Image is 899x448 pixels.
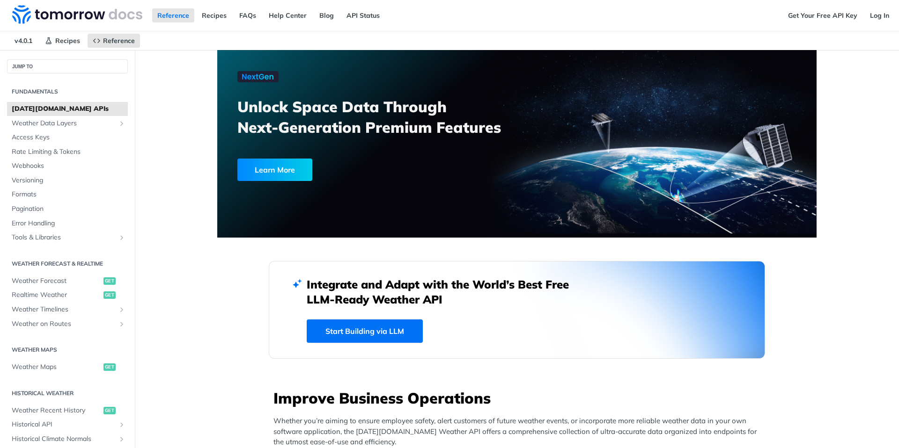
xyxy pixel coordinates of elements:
a: Realtime Weatherget [7,288,128,302]
span: Webhooks [12,161,125,171]
span: Reference [103,36,135,45]
a: Webhooks [7,159,128,173]
button: Show subpages for Weather on Routes [118,320,125,328]
span: Realtime Weather [12,290,101,300]
a: Historical Climate NormalsShow subpages for Historical Climate Normals [7,432,128,446]
a: Weather on RoutesShow subpages for Weather on Routes [7,317,128,331]
a: Versioning [7,173,128,188]
a: Reference [88,34,140,48]
a: Rate Limiting & Tokens [7,145,128,159]
h2: Integrate and Adapt with the World’s Best Free LLM-Ready Weather API [307,277,583,307]
a: Reference [152,8,194,22]
a: Weather Recent Historyget [7,404,128,418]
a: API Status [341,8,385,22]
span: Weather on Routes [12,319,116,329]
span: Tools & Libraries [12,233,116,242]
a: Access Keys [7,130,128,145]
img: Tomorrow.io Weather API Docs [12,5,142,24]
a: Weather Forecastget [7,274,128,288]
a: Error Handling [7,217,128,231]
a: Start Building via LLM [307,319,423,343]
span: v4.0.1 [9,34,37,48]
button: JUMP TO [7,59,128,73]
button: Show subpages for Tools & Libraries [118,234,125,241]
a: Log In [865,8,894,22]
a: Help Center [264,8,312,22]
img: NextGen [237,71,279,82]
a: Formats [7,188,128,202]
button: Show subpages for Historical Climate Normals [118,435,125,443]
span: Pagination [12,204,125,214]
a: Recipes [40,34,85,48]
a: Tools & LibrariesShow subpages for Tools & Libraries [7,231,128,245]
a: Weather Mapsget [7,360,128,374]
span: Weather Data Layers [12,119,116,128]
span: get [103,277,116,285]
span: get [103,407,116,414]
span: Versioning [12,176,125,185]
a: Weather Data LayersShow subpages for Weather Data Layers [7,116,128,130]
span: Weather Recent History [12,406,101,415]
a: FAQs [234,8,261,22]
span: Weather Maps [12,362,101,372]
h2: Historical Weather [7,389,128,397]
span: Historical API [12,420,116,429]
span: get [103,291,116,299]
a: Get Your Free API Key [783,8,862,22]
a: Recipes [197,8,232,22]
h2: Weather Forecast & realtime [7,260,128,268]
h2: Weather Maps [7,346,128,354]
button: Show subpages for Weather Data Layers [118,120,125,127]
a: Weather TimelinesShow subpages for Weather Timelines [7,303,128,317]
span: Formats [12,190,125,199]
a: Blog [314,8,339,22]
a: Historical APIShow subpages for Historical API [7,418,128,432]
a: [DATE][DOMAIN_NAME] APIs [7,102,128,116]
button: Show subpages for Historical API [118,421,125,428]
span: Weather Forecast [12,276,101,286]
p: Whether you’re aiming to ensure employee safety, alert customers of future weather events, or inc... [273,416,765,448]
a: Learn More [237,159,469,181]
span: Error Handling [12,219,125,228]
span: Rate Limiting & Tokens [12,147,125,157]
span: Recipes [55,36,80,45]
h3: Improve Business Operations [273,388,765,408]
span: Access Keys [12,133,125,142]
a: Pagination [7,202,128,216]
span: Weather Timelines [12,305,116,314]
span: [DATE][DOMAIN_NAME] APIs [12,104,125,114]
h2: Fundamentals [7,87,128,96]
span: Historical Climate Normals [12,434,116,444]
button: Show subpages for Weather Timelines [118,306,125,313]
span: get [103,363,116,371]
h3: Unlock Space Data Through Next-Generation Premium Features [237,96,527,137]
div: Learn More [237,159,312,181]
